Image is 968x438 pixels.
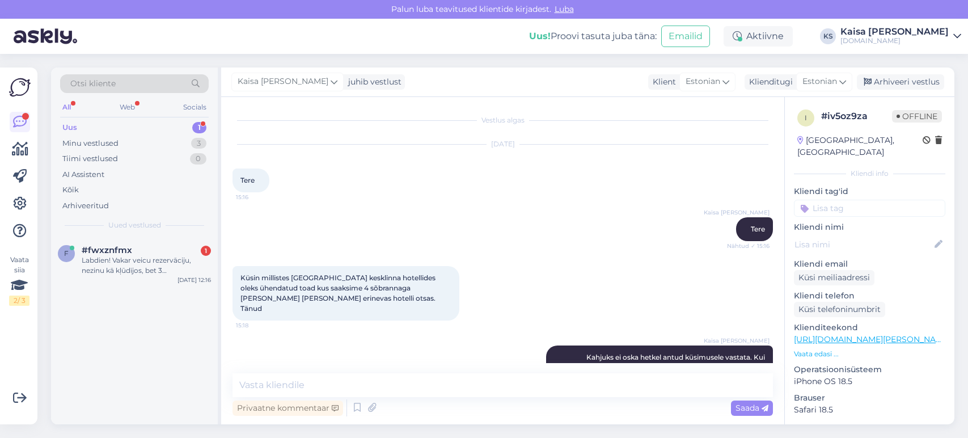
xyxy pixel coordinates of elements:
[648,76,676,88] div: Klient
[236,193,278,201] span: 15:16
[794,270,874,285] div: Küsi meiliaadressi
[751,225,765,233] span: Tere
[794,200,945,217] input: Lisa tag
[238,75,328,88] span: Kaisa [PERSON_NAME]
[794,376,945,388] p: iPhone OS 18.5
[840,27,949,36] div: Kaisa [PERSON_NAME]
[108,220,161,230] span: Uued vestlused
[794,302,885,317] div: Küsi telefoninumbrit
[344,76,401,88] div: juhib vestlust
[551,4,577,14] span: Luba
[794,404,945,416] p: Safari 18.5
[892,110,942,123] span: Offline
[236,321,278,330] span: 15:18
[794,169,945,179] div: Kliendi info
[857,74,944,90] div: Arhiveeri vestlus
[794,221,945,233] p: Kliendi nimi
[62,138,119,149] div: Minu vestlused
[82,255,211,276] div: Labdien! Vakar veicu rezervāciju, nezinu kā kļūdījos, bet 3 [PERSON_NAME] pievienoju tikai 2, šod...
[62,200,109,212] div: Arhiveeritud
[564,353,767,382] span: Kahjuks ei oska hetkel antud küsimusele vastata. Kui täpsustaksite kuupäevi ning tooksite välja, ...
[177,276,211,284] div: [DATE] 12:16
[240,273,437,313] span: Küsin millistes [GEOGRAPHIC_DATA] kesklinna hotellides oleks ühendatud toad kus saaksime 4 sõbran...
[529,31,551,41] b: Uus!
[117,100,137,115] div: Web
[797,134,923,158] div: [GEOGRAPHIC_DATA], [GEOGRAPHIC_DATA]
[704,336,770,345] span: Kaisa [PERSON_NAME]
[794,392,945,404] p: Brauser
[686,75,720,88] span: Estonian
[745,76,793,88] div: Klienditugi
[201,246,211,256] div: 1
[82,245,132,255] span: #fwxznfmx
[62,122,77,133] div: Uus
[820,28,836,44] div: KS
[233,139,773,149] div: [DATE]
[233,115,773,125] div: Vestlus algas
[9,77,31,98] img: Askly Logo
[840,36,949,45] div: [DOMAIN_NAME]
[724,26,793,47] div: Aktiivne
[9,255,29,306] div: Vaata siia
[704,208,770,217] span: Kaisa [PERSON_NAME]
[802,75,837,88] span: Estonian
[190,153,206,165] div: 0
[529,30,657,43] div: Proovi tasuta juba täna:
[794,186,945,197] p: Kliendi tag'id
[821,109,892,123] div: # iv5oz9za
[805,113,807,122] span: i
[62,184,79,196] div: Kõik
[794,349,945,359] p: Vaata edasi ...
[794,322,945,334] p: Klienditeekond
[794,258,945,270] p: Kliendi email
[735,403,768,413] span: Saada
[840,27,961,45] a: Kaisa [PERSON_NAME][DOMAIN_NAME]
[62,153,118,165] div: Tiimi vestlused
[191,138,206,149] div: 3
[240,176,255,184] span: Tere
[727,242,770,250] span: Nähtud ✓ 15:16
[661,26,710,47] button: Emailid
[62,169,104,180] div: AI Assistent
[233,401,343,416] div: Privaatne kommentaar
[60,100,73,115] div: All
[181,100,209,115] div: Socials
[64,249,69,258] span: f
[192,122,206,133] div: 1
[794,290,945,302] p: Kliendi telefon
[70,78,116,90] span: Otsi kliente
[794,364,945,376] p: Operatsioonisüsteem
[9,296,29,306] div: 2 / 3
[794,238,932,251] input: Lisa nimi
